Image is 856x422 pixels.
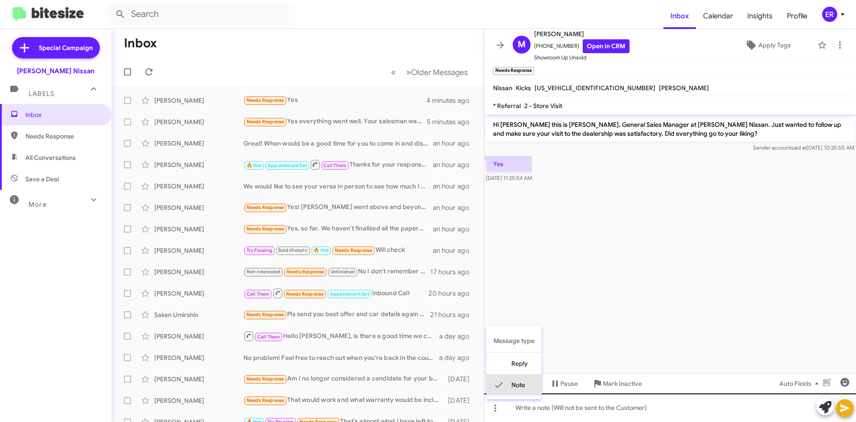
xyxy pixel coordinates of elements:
div: [PERSON_NAME] [154,182,243,191]
button: ER [815,7,846,22]
span: 🔥 Hot [247,163,262,168]
span: Not-Interested [247,269,281,275]
div: [PERSON_NAME] [154,396,243,405]
button: Pause [543,376,585,392]
div: 21 hours ago [430,310,477,319]
div: an hour ago [433,203,477,212]
span: Inbox [25,110,101,119]
span: Showroom Up Unsold [534,53,630,62]
div: [PERSON_NAME] [154,117,243,126]
span: Kicks [516,84,531,92]
span: said at [791,144,807,151]
span: Special Campaign [39,43,93,52]
div: [PERSON_NAME] [154,160,243,169]
button: Auto Fields [772,376,829,392]
span: More [29,201,47,209]
div: [PERSON_NAME] [154,139,243,148]
div: [DATE] [444,375,477,384]
button: Previous [386,63,401,81]
div: [PERSON_NAME] Nissan [17,67,95,75]
button: Mark Inactive [585,376,649,392]
div: Hello [PERSON_NAME], is there a good time we can reach you [DATE] to see how we can help you trad... [243,330,439,342]
div: an hour ago [433,225,477,234]
div: [PERSON_NAME] [154,96,243,105]
input: Search [108,4,295,25]
span: Unfinished [330,269,355,275]
span: [PERSON_NAME] [659,84,709,92]
div: Yes! [PERSON_NAME] went above and beyond! I recommend him to many [243,202,433,213]
div: [PERSON_NAME] [154,246,243,255]
div: a day ago [439,353,477,362]
div: We would like to see your versa in person to see how much I can offer you! When are you able to b... [243,182,433,191]
a: Insights [740,3,780,29]
span: Needs Response [287,269,325,275]
span: * Referral [493,102,521,110]
button: Next [401,63,473,81]
button: Apply Tags [722,37,813,53]
span: Calendar [696,3,740,29]
div: Inbound Call [243,288,428,299]
span: Inbox [663,3,696,29]
div: Am I no longer considered a candidate for your business? [243,374,444,384]
span: Call Them [323,163,346,168]
span: M [518,38,526,52]
span: Appointment Set [330,291,369,297]
span: Older Messages [411,67,468,77]
span: Needs Response [247,226,284,232]
a: Special Campaign [12,37,100,58]
div: an hour ago [433,182,477,191]
a: Profile [780,3,815,29]
span: » [406,67,411,78]
span: Apply Tags [758,37,791,53]
span: Needs Response [247,119,284,125]
div: [PERSON_NAME] [154,332,243,341]
span: 2 - Store Visit [524,102,562,110]
div: [PERSON_NAME] [154,203,243,212]
div: 17 hours ago [430,267,477,276]
span: Needs Response [247,312,284,318]
div: Yes everything went well. Your salesman was very professional and helpful. [243,117,427,127]
div: 5 minutes ago [427,117,477,126]
div: a day ago [439,332,477,341]
span: [DATE] 11:25:54 AM [486,175,532,181]
span: Needs Response [247,376,284,382]
span: Needs Response [247,97,284,103]
span: Appointment Set [267,163,307,168]
div: 4 minutes ago [426,96,477,105]
span: [PHONE_NUMBER] [534,39,630,53]
p: Hi [PERSON_NAME] this is [PERSON_NAME], General Sales Manager at [PERSON_NAME] Nissan. Just wante... [486,117,854,142]
span: Needs Response [335,247,373,253]
p: Yes [486,156,532,172]
div: Great! When would be a good time for you to come in and discuss selling your Avalon? [243,139,433,148]
span: Pause [560,376,578,392]
span: Templates [491,376,535,392]
div: [PERSON_NAME] [154,375,243,384]
div: [PERSON_NAME] [154,267,243,276]
span: Nissan [493,84,512,92]
span: Save a Deal [25,175,59,184]
span: Needs Response [286,291,324,297]
nav: Page navigation example [386,63,473,81]
span: Auto Fields [779,376,822,392]
a: Open in CRM [583,39,630,53]
span: Mark Inactive [603,376,642,392]
span: Try Pausing [247,247,272,253]
div: Thanks for your response.. let us know how we can help in the future! [243,159,433,170]
div: Pls send you best offer and car details again for me to make decision between 5-6 options [243,309,430,320]
span: Needs Response [247,205,284,210]
div: an hour ago [433,160,477,169]
div: ER [822,7,837,22]
div: an hour ago [433,139,477,148]
button: Templates [484,376,543,392]
div: Saken Umirshin [154,310,243,319]
div: [PERSON_NAME] [154,353,243,362]
div: 20 hours ago [428,289,477,298]
span: Labels [29,90,54,98]
span: All Conversations [25,153,76,162]
div: Yes, so far. We haven't finalized all the paperwork yet. [243,224,433,234]
div: No problem! Feel free to reach out when you're back in the country. Looking forward to helping yo... [243,353,439,362]
span: Sender account [DATE] 10:25:50 AM [753,144,854,151]
span: 🔥 Hot [313,247,329,253]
